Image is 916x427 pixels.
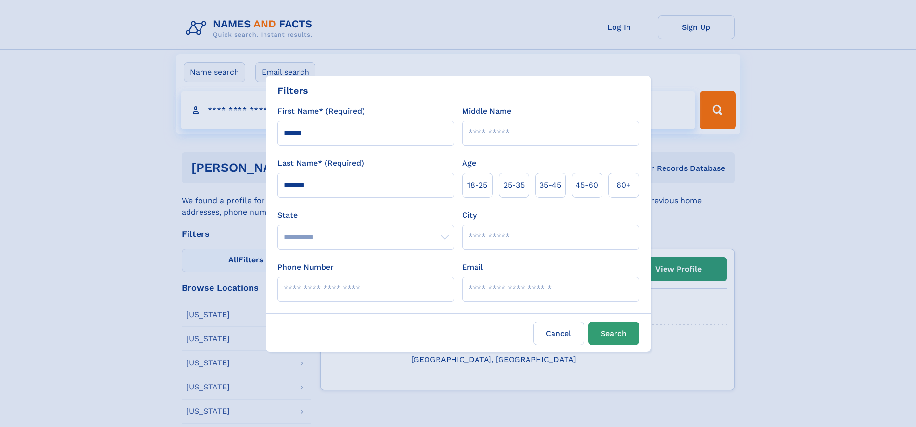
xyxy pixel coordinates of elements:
[616,180,631,191] span: 60+
[467,180,487,191] span: 18‑25
[277,83,308,98] div: Filters
[462,209,477,221] label: City
[277,157,364,169] label: Last Name* (Required)
[462,105,511,117] label: Middle Name
[588,322,639,345] button: Search
[533,322,584,345] label: Cancel
[462,157,476,169] label: Age
[576,180,598,191] span: 45‑60
[503,180,525,191] span: 25‑35
[277,209,454,221] label: State
[277,261,334,273] label: Phone Number
[540,180,561,191] span: 35‑45
[277,105,365,117] label: First Name* (Required)
[462,261,483,273] label: Email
